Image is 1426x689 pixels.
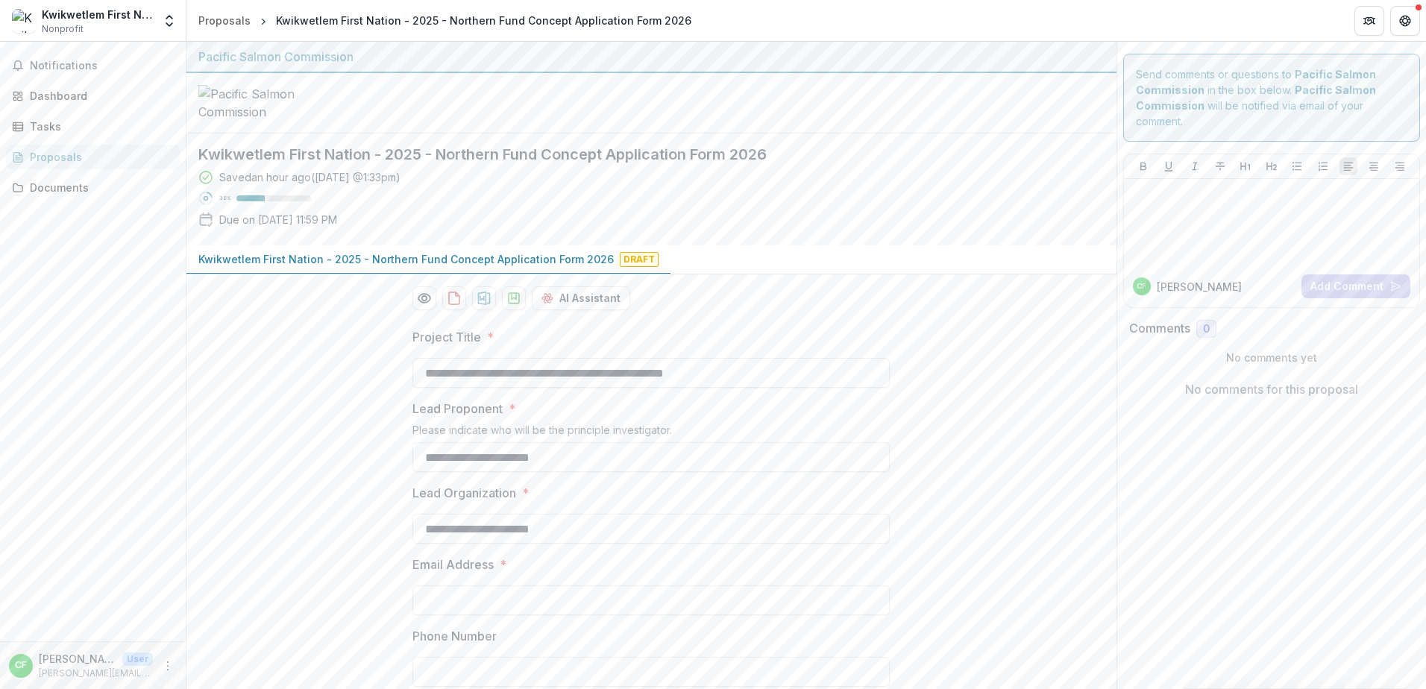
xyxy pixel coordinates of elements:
div: Please indicate who will be the principle investigator. [412,424,890,442]
p: No comments yet [1129,350,1415,365]
button: Underline [1160,157,1178,175]
button: Preview a409eca1-3923-4a22-b220-4a674e02eeab-0.pdf [412,286,436,310]
button: Open entity switcher [159,6,180,36]
div: Kwikwetlem First Nation [42,7,153,22]
p: [PERSON_NAME] [1157,279,1242,295]
nav: breadcrumb [192,10,697,31]
button: Heading 1 [1237,157,1254,175]
div: Kwikwetlem First Nation - 2025 - Northern Fund Concept Application Form 2026 [276,13,691,28]
p: Email Address [412,556,494,573]
button: download-proposal [472,286,496,310]
p: [PERSON_NAME][EMAIL_ADDRESS][PERSON_NAME][DOMAIN_NAME] [39,667,153,680]
div: Proposals [198,13,251,28]
button: Italicize [1186,157,1204,175]
p: 38 % [219,193,230,204]
p: [PERSON_NAME] [39,651,116,667]
p: Lead Organization [412,484,516,502]
button: More [159,657,177,675]
span: Notifications [30,60,174,72]
div: Curtis Fullerton [1137,283,1146,290]
h2: Comments [1129,321,1190,336]
p: Kwikwetlem First Nation - 2025 - Northern Fund Concept Application Form 2026 [198,251,614,267]
div: Proposals [30,149,168,165]
button: download-proposal [442,286,466,310]
p: Due on [DATE] 11:59 PM [219,212,337,227]
h2: Kwikwetlem First Nation - 2025 - Northern Fund Concept Application Form 2026 [198,145,1081,163]
button: Get Help [1390,6,1420,36]
button: Bold [1134,157,1152,175]
button: Align Right [1391,157,1409,175]
button: download-proposal [502,286,526,310]
button: Align Left [1339,157,1357,175]
div: Tasks [30,119,168,134]
a: Documents [6,175,180,200]
button: Heading 2 [1263,157,1281,175]
span: 0 [1203,323,1210,336]
p: Lead Proponent [412,400,503,418]
button: Add Comment [1301,274,1410,298]
div: Send comments or questions to in the box below. will be notified via email of your comment. [1123,54,1421,142]
button: Notifications [6,54,180,78]
a: Proposals [192,10,257,31]
a: Proposals [6,145,180,169]
span: Nonprofit [42,22,84,36]
p: No comments for this proposal [1185,380,1358,398]
p: Project Title [412,328,481,346]
div: Dashboard [30,88,168,104]
div: Curtis Fullerton [15,661,27,670]
button: Align Center [1365,157,1383,175]
button: AI Assistant [532,286,630,310]
div: Saved an hour ago ( [DATE] @ 1:33pm ) [219,169,401,185]
div: Pacific Salmon Commission [198,48,1105,66]
button: Bullet List [1288,157,1306,175]
p: Phone Number [412,627,497,645]
img: Pacific Salmon Commission [198,85,348,121]
span: Draft [620,252,659,267]
button: Strike [1211,157,1229,175]
a: Tasks [6,114,180,139]
a: Dashboard [6,84,180,108]
img: Kwikwetlem First Nation [12,9,36,33]
div: Documents [30,180,168,195]
button: Partners [1354,6,1384,36]
p: User [122,652,153,666]
button: Ordered List [1314,157,1332,175]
